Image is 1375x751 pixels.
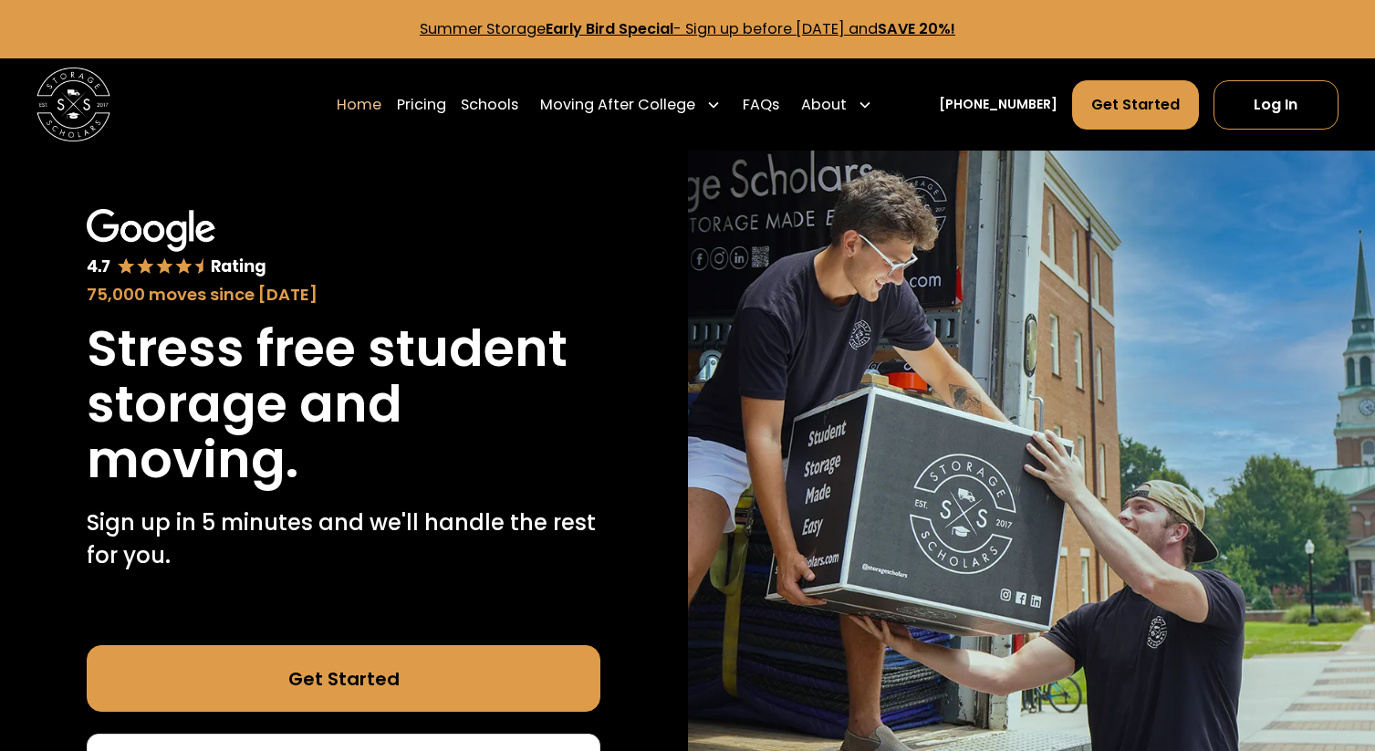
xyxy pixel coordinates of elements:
[337,79,381,130] a: Home
[87,209,266,277] img: Google 4.7 star rating
[36,68,109,141] img: Storage Scholars main logo
[794,79,880,130] div: About
[743,79,779,130] a: FAQs
[801,94,847,116] div: About
[461,79,518,130] a: Schools
[36,68,109,141] a: home
[397,79,446,130] a: Pricing
[87,282,600,307] div: 75,000 moves since [DATE]
[533,79,728,130] div: Moving After College
[420,18,955,39] a: Summer StorageEarly Bird Special- Sign up before [DATE] andSAVE 20%!
[878,18,955,39] strong: SAVE 20%!
[1214,80,1339,130] a: Log In
[1072,80,1199,130] a: Get Started
[939,95,1057,114] a: [PHONE_NUMBER]
[87,506,600,572] p: Sign up in 5 minutes and we'll handle the rest for you.
[546,18,673,39] strong: Early Bird Special
[87,645,600,711] a: Get Started
[540,94,695,116] div: Moving After College
[87,321,600,488] h1: Stress free student storage and moving.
